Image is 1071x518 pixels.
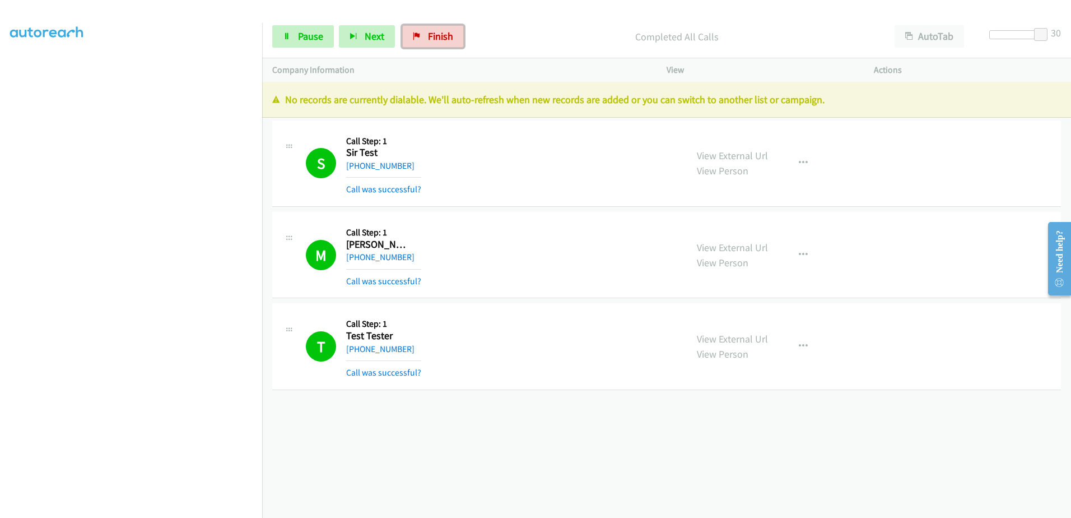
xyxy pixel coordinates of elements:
iframe: Resource Center [1039,214,1071,303]
a: View External Url [697,149,768,162]
h1: T [306,331,336,362]
span: Pause [298,30,323,43]
button: Next [339,25,395,48]
a: Call was successful? [346,367,421,378]
p: Actions [874,63,1061,77]
a: Call was successful? [346,184,421,195]
a: Finish [402,25,464,48]
div: 30 [1051,25,1061,40]
p: Company Information [272,63,646,77]
h2: Sir Test [346,146,408,159]
h5: Call Step: 1 [346,318,421,330]
h5: Call Step: 1 [346,227,421,238]
a: [PHONE_NUMBER] [346,252,415,262]
h2: Test Tester [346,330,408,343]
a: [PHONE_NUMBER] [346,344,415,354]
a: View External Url [697,332,768,345]
a: View Person [697,164,748,177]
h5: Call Step: 1 [346,136,421,147]
a: View Person [697,348,748,360]
span: Finish [428,30,453,43]
a: [PHONE_NUMBER] [346,160,415,171]
a: View External Url [697,241,768,254]
button: AutoTab [895,25,964,48]
h2: [PERSON_NAME] [346,238,408,251]
h1: S [306,148,336,178]
a: View Person [697,256,748,269]
span: Next [365,30,384,43]
p: View [667,63,854,77]
p: Completed All Calls [479,29,874,44]
p: No records are currently dialable. We'll auto-refresh when new records are added or you can switc... [272,92,1061,107]
a: Pause [272,25,334,48]
a: Call was successful? [346,276,421,286]
h1: M [306,240,336,270]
